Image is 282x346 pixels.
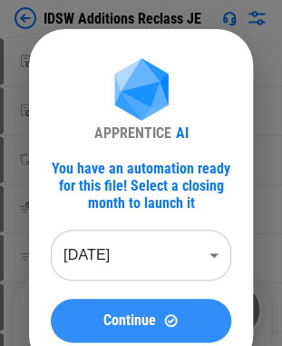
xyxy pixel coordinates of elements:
span: Continue [103,313,156,328]
div: You have an automation ready for this file! Select a closing month to launch it [51,160,231,212]
button: ContinueContinue [51,299,231,342]
img: Continue [163,312,179,328]
div: [DATE] [51,230,231,281]
div: AI [176,124,189,142]
img: Apprentice AI [105,58,178,124]
div: APPRENTICE [94,124,171,142]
